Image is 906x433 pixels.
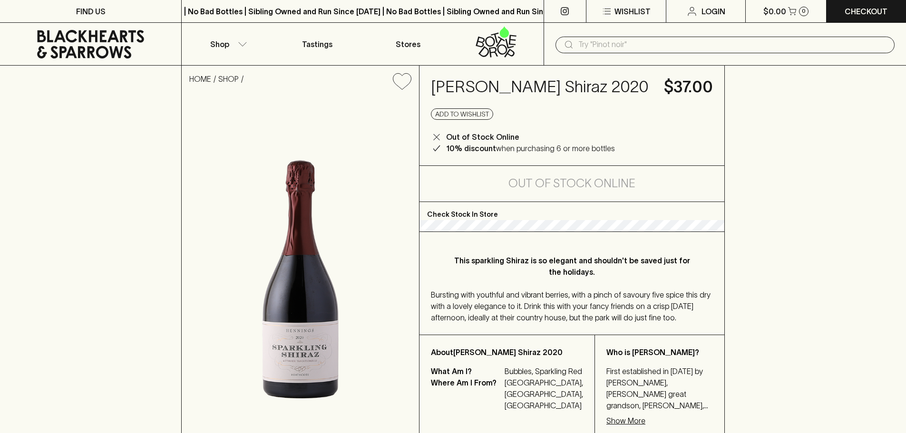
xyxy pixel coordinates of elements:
[508,176,635,191] h5: Out of Stock Online
[182,23,272,65] button: Shop
[396,38,420,50] p: Stores
[431,290,711,322] span: Bursting with youthful and vibrant berries, with a pinch of savoury five spice this dry with a lo...
[446,144,496,153] b: 10% discount
[419,202,724,220] p: Check Stock In Store
[389,69,415,94] button: Add to wishlist
[664,77,713,97] h4: $37.00
[614,6,651,17] p: Wishlist
[272,23,362,65] a: Tastings
[505,377,583,411] p: [GEOGRAPHIC_DATA], [GEOGRAPHIC_DATA], [GEOGRAPHIC_DATA]
[431,108,493,120] button: Add to wishlist
[446,143,615,154] p: when purchasing 6 or more bottles
[606,415,645,426] p: Show More
[450,255,694,278] p: This sparkling Shiraz is so elegant and shouldn't be saved just for the holidays.
[845,6,887,17] p: Checkout
[218,75,239,83] a: SHOP
[446,131,519,143] p: Out of Stock Online
[802,9,806,14] p: 0
[431,346,583,358] p: About [PERSON_NAME] Shiraz 2020
[189,75,211,83] a: HOME
[505,366,583,377] p: Bubbles, Sparkling Red
[578,37,887,52] input: Try "Pinot noir"
[431,366,502,377] p: What Am I?
[606,348,699,356] b: Who is [PERSON_NAME]?
[210,38,229,50] p: Shop
[363,23,453,65] a: Stores
[431,377,502,411] p: Where Am I From?
[701,6,725,17] p: Login
[431,77,653,97] h4: [PERSON_NAME] Shiraz 2020
[606,366,713,411] p: First established in [DATE] by [PERSON_NAME], [PERSON_NAME] great grandson, [PERSON_NAME], replan...
[302,38,332,50] p: Tastings
[76,6,106,17] p: FIND US
[763,6,786,17] p: $0.00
